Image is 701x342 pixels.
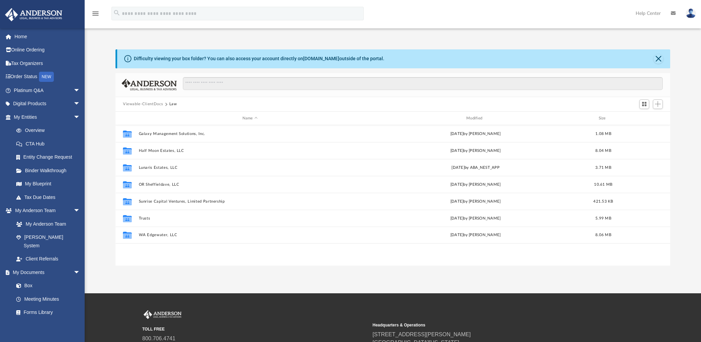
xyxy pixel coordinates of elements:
div: Difficulty viewing your box folder? You can also access your account directly on outside of the p... [134,55,384,62]
img: User Pic [686,8,696,18]
span: arrow_drop_down [73,110,87,124]
button: Sunrise Capital Ventures, Limited Partnership [139,199,361,204]
button: Close [654,54,663,64]
i: search [113,9,121,17]
button: Law [169,101,177,107]
button: WA Edgewater, LLC [139,233,361,237]
span: arrow_drop_down [73,266,87,279]
button: Add [653,99,663,109]
div: id [620,115,667,121]
span: 421.53 KB [593,200,613,203]
a: CTA Hub [9,137,90,151]
a: Online Ordering [5,43,90,57]
a: [STREET_ADDRESS][PERSON_NAME] [373,332,471,337]
a: My Documentsarrow_drop_down [5,266,87,279]
div: [DATE] by [PERSON_NAME] [364,182,587,188]
span: arrow_drop_down [73,97,87,111]
a: Box [9,279,84,293]
span: arrow_drop_down [73,84,87,97]
div: Size [590,115,617,121]
input: Search files and folders [183,77,663,90]
span: 5.99 MB [595,216,611,220]
a: Meeting Minutes [9,292,87,306]
a: My Anderson Teamarrow_drop_down [5,204,87,218]
div: [DATE] by ABA_NEST_APP [364,165,587,171]
a: Tax Due Dates [9,190,90,204]
button: Galaxy Management Solutions, Inc. [139,132,361,136]
button: Half Moon Estates, LLC [139,149,361,153]
div: [DATE] by [PERSON_NAME] [364,131,587,137]
div: Modified [364,115,587,121]
span: 8.06 MB [595,233,611,237]
a: Platinum Q&Aarrow_drop_down [5,84,90,97]
a: Binder Walkthrough [9,164,90,177]
a: menu [91,13,100,18]
span: 1.08 MB [595,132,611,136]
a: Notarize [9,319,87,333]
div: id [119,115,135,121]
a: Forms Library [9,306,84,319]
button: OR Sheffieldave, LLC [139,182,361,187]
a: Home [5,30,90,43]
span: 10.61 MB [594,183,612,186]
a: 800.706.4741 [142,336,175,341]
div: [DATE] by [PERSON_NAME] [364,148,587,154]
div: [DATE] by [PERSON_NAME] [364,199,587,205]
a: My Entitiesarrow_drop_down [5,110,90,124]
div: NEW [39,72,54,82]
a: My Anderson Team [9,217,84,231]
button: Lunaris Estates, LLC [139,165,361,170]
a: Entity Change Request [9,151,90,164]
img: Anderson Advisors Platinum Portal [3,8,64,21]
a: Order StatusNEW [5,70,90,84]
button: Switch to Grid View [639,99,650,109]
small: Headquarters & Operations [373,322,598,328]
i: menu [91,9,100,18]
a: Client Referrals [9,252,87,266]
a: [DOMAIN_NAME] [303,56,339,61]
div: Name [139,115,361,121]
button: Trusts [139,216,361,221]
span: 3.71 MB [595,166,611,169]
a: [PERSON_NAME] System [9,231,87,252]
img: Anderson Advisors Platinum Portal [142,310,183,319]
a: Digital Productsarrow_drop_down [5,97,90,111]
a: Overview [9,124,90,137]
div: [DATE] by [PERSON_NAME] [364,232,587,238]
a: Tax Organizers [5,56,90,70]
div: grid [115,125,670,265]
button: Viewable-ClientDocs [123,101,163,107]
div: [DATE] by [PERSON_NAME] [364,215,587,222]
small: TOLL FREE [142,326,368,332]
a: My Blueprint [9,177,87,191]
span: arrow_drop_down [73,204,87,218]
span: 8.04 MB [595,149,611,153]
